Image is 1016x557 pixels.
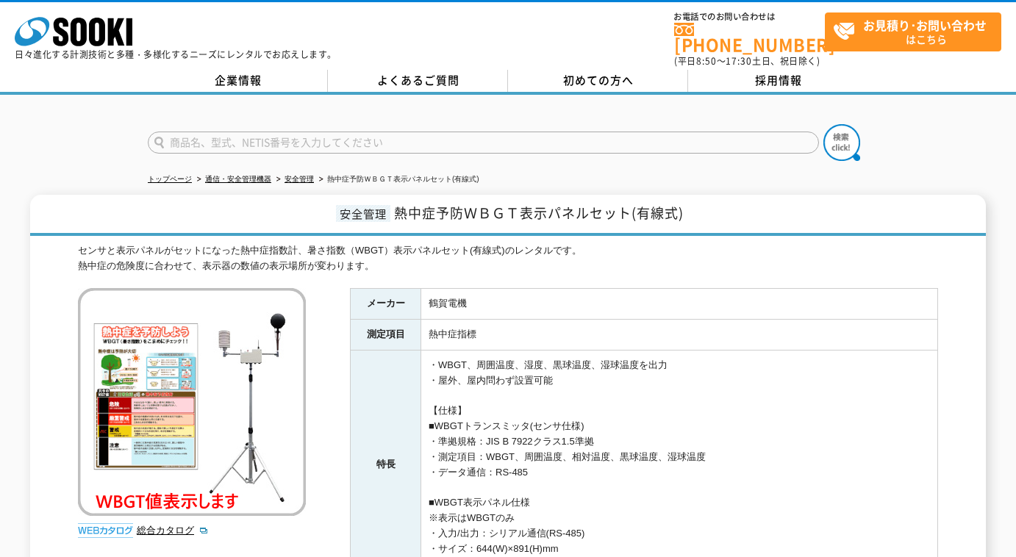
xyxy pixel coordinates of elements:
[696,54,717,68] span: 8:50
[726,54,752,68] span: 17:30
[563,72,634,88] span: 初めての方へ
[148,175,192,183] a: トップページ
[328,70,508,92] a: よくあるご質問
[316,172,479,187] li: 熱中症予防ＷＢＧＴ表示パネルセット(有線式)
[863,16,987,34] strong: お見積り･お問い合わせ
[205,175,271,183] a: 通信・安全管理機器
[15,50,337,59] p: 日々進化する計測技術と多種・多様化するニーズにレンタルでお応えします。
[421,289,938,320] td: 鶴賀電機
[508,70,688,92] a: 初めての方へ
[833,13,1001,50] span: はこちら
[823,124,860,161] img: btn_search.png
[674,12,825,21] span: お電話でのお問い合わせは
[421,320,938,351] td: 熱中症指標
[825,12,1001,51] a: お見積り･お問い合わせはこちら
[137,525,209,536] a: 総合カタログ
[148,70,328,92] a: 企業情報
[336,205,390,222] span: 安全管理
[688,70,868,92] a: 採用情報
[674,23,825,53] a: [PHONE_NUMBER]
[674,54,820,68] span: (平日 ～ 土日、祝日除く)
[285,175,314,183] a: 安全管理
[78,243,938,274] div: センサと表示パネルがセットになった熱中症指数計、暑さ指数（WBGT）表示パネルセット(有線式)のレンタルです。 熱中症の危険度に合わせて、表示器の数値の表示場所が変わります。
[148,132,819,154] input: 商品名、型式、NETIS番号を入力してください
[78,523,133,538] img: webカタログ
[351,289,421,320] th: メーカー
[394,203,684,223] span: 熱中症予防ＷＢＧＴ表示パネルセット(有線式)
[78,288,306,516] img: 熱中症予防ＷＢＧＴ表示パネルセット(有線式)
[351,320,421,351] th: 測定項目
